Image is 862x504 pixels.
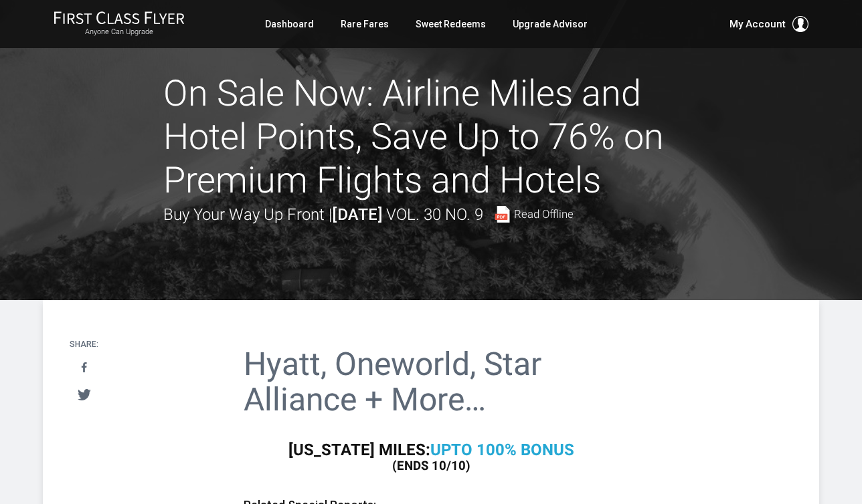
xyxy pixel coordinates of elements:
[54,11,185,25] img: First Class Flyer
[70,340,98,349] h4: Share:
[54,27,185,37] small: Anyone Can Upgrade
[54,11,185,37] a: First Class FlyerAnyone Can Upgrade
[163,72,699,202] h1: On Sale Now: Airline Miles and Hotel Points, Save Up to 76% on Premium Flights and Hotels
[514,209,574,220] span: Read Offline
[244,345,541,418] span: Hyatt, Oneworld, Star Alliance + More…
[288,440,430,459] b: [US_STATE] Miles:
[265,12,314,36] a: Dashboard
[729,16,808,32] button: My Account
[430,440,441,459] b: U
[70,356,98,380] a: Share
[163,202,574,227] div: Buy Your Way Up Front |
[332,205,382,224] strong: [DATE]
[513,12,588,36] a: Upgrade Advisor
[430,440,574,459] a: Upto 100% Bonus
[729,16,786,32] span: My Account
[341,12,389,36] a: Rare Fares
[392,459,470,473] b: (ends 10/10)
[441,440,451,459] b: p
[70,382,98,407] a: Tweet
[416,12,486,36] a: Sweet Redeems
[386,205,483,224] span: Vol. 30 No. 9
[494,206,574,223] a: Read Offline
[494,206,511,223] img: pdf-file.svg
[451,440,574,459] b: to 100% Bonus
